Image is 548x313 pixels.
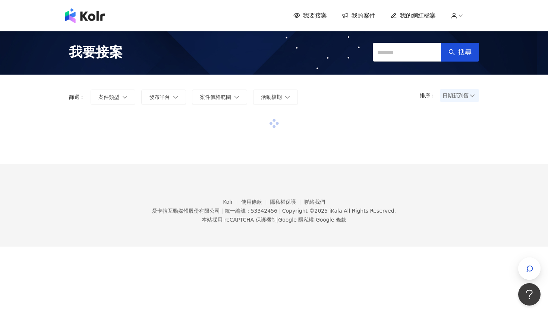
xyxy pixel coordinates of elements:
button: 案件價格範圍 [192,90,247,104]
span: 本站採用 reCAPTCHA 保護機制 [202,215,346,224]
span: 我的網紅檔案 [400,12,436,20]
span: 發布平台 [149,94,170,100]
button: 搜尋 [441,43,479,62]
iframe: Help Scout Beacon - Open [518,283,541,306]
a: Kolr [223,199,241,205]
span: | [221,208,223,214]
a: 我的案件 [342,12,375,20]
div: 統一編號：53342456 [225,208,277,214]
span: 我要接案 [69,43,123,62]
a: 使用條款 [241,199,270,205]
span: 我的案件 [352,12,375,20]
img: logo [65,8,105,23]
p: 篩選： [69,94,85,100]
a: 聯絡我們 [304,199,325,205]
button: 活動檔期 [253,90,298,104]
span: 活動檔期 [261,94,282,100]
button: 案件類型 [91,90,135,104]
span: 我要接案 [303,12,327,20]
a: Google 條款 [316,217,346,223]
p: 排序： [420,93,440,98]
button: 發布平台 [141,90,186,104]
a: 我要接案 [293,12,327,20]
a: Google 隱私權 [278,217,314,223]
span: | [279,208,281,214]
a: iKala [330,208,342,214]
span: 案件類型 [98,94,119,100]
span: | [277,217,278,223]
span: 搜尋 [458,48,472,56]
div: 愛卡拉互動媒體股份有限公司 [152,208,220,214]
a: 我的網紅檔案 [390,12,436,20]
div: Copyright © 2025 All Rights Reserved. [282,208,396,214]
span: 案件價格範圍 [200,94,231,100]
span: | [314,217,316,223]
a: 隱私權保護 [270,199,304,205]
span: 日期新到舊 [443,90,476,101]
span: search [448,49,455,56]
